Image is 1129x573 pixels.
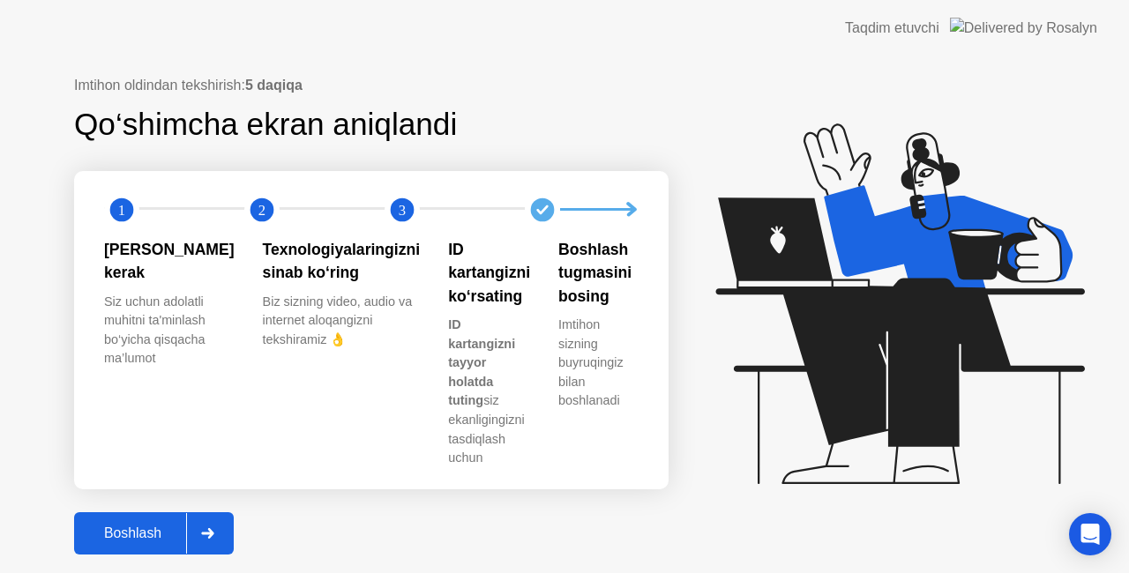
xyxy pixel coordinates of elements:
[74,512,234,554] button: Boshlash
[845,18,939,39] div: Taqdim etuvchi
[558,316,637,411] div: Imtihon sizning buyruqingiz bilan boshlanadi
[74,101,669,148] div: Qo‘shimcha ekran aniqlandi
[950,18,1097,38] img: Delivered by Rosalyn
[104,293,235,368] div: Siz uchun adolatli muhitni ta'minlash bo‘yicha qisqacha ma’lumot
[448,238,530,308] div: ID kartangizni ko‘rsating
[448,317,515,407] b: ID kartangizni tayyor holatda tuting
[104,238,235,285] div: [PERSON_NAME] kerak
[258,202,265,219] text: 2
[263,293,421,350] div: Biz sizning video, audio va internet aloqangizni tekshiramiz 👌
[1069,513,1111,555] div: Open Intercom Messenger
[448,316,530,468] div: siz ekanligingizni tasdiqlash uchun
[79,525,186,541] div: Boshlash
[558,238,637,308] div: Boshlash tugmasini bosing
[245,78,303,93] b: 5 daqiqa
[118,202,125,219] text: 1
[399,202,406,219] text: 3
[263,238,421,285] div: Texnologiyalaringizni sinab ko‘ring
[74,75,669,96] div: Imtihon oldindan tekshirish:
